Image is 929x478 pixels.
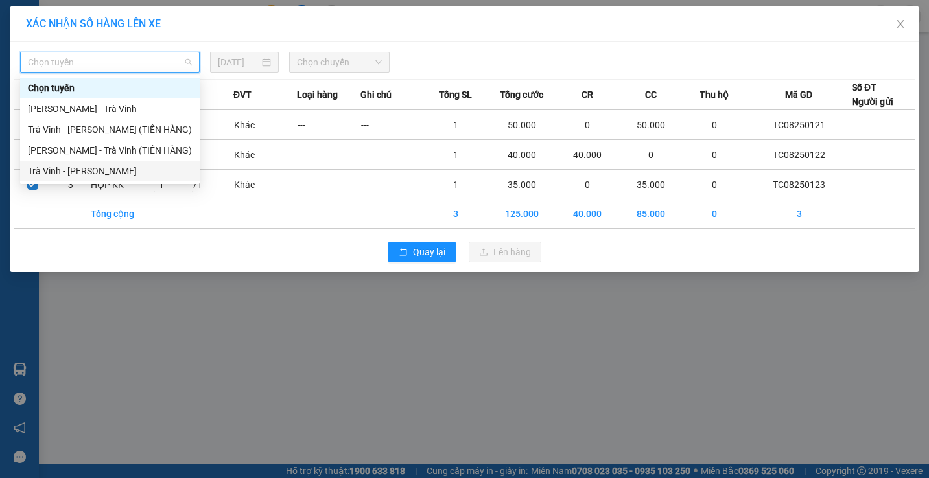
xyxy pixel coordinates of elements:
button: uploadLên hàng [469,242,541,262]
div: Số ĐT Người gửi [852,80,893,109]
td: TC08250122 [746,140,852,170]
div: Trà Vinh - Hồ Chí Minh (TIỀN HÀNG) [20,119,200,140]
td: 3 [746,199,852,229]
td: 40.000 [488,140,556,170]
div: Chọn tuyến [20,78,200,98]
td: 40.000 [556,140,620,170]
td: Khác [233,140,297,170]
div: Trà Vinh - [PERSON_NAME] (TIỀN HÀNG) [28,122,192,137]
span: Tổng SL [439,87,472,102]
td: Tổng cộng [90,199,154,229]
span: Quay lại [413,245,445,259]
td: 0 [683,199,746,229]
td: 0 [619,140,683,170]
div: [PERSON_NAME] - Trà Vinh (TIỀN HÀNG) [28,143,192,157]
td: HỘP KK [90,170,154,199]
td: --- [360,170,424,199]
td: 35.000 [488,170,556,199]
td: --- [360,140,424,170]
td: 40.000 [556,199,620,229]
span: Decrease Value [178,185,193,192]
span: Tổng cước [500,87,543,102]
span: Thu hộ [700,87,729,102]
td: TC08250121 [746,110,852,140]
td: --- [360,110,424,140]
td: 85.000 [619,199,683,229]
td: / 1 [153,170,233,199]
td: 0 [683,140,746,170]
div: Hồ Chí Minh - Trà Vinh (TIỀN HÀNG) [20,140,200,161]
span: CC [645,87,657,102]
td: Khác [233,110,297,140]
span: CR [582,87,593,102]
div: Trà Vinh - Hồ Chí Minh [20,161,200,181]
td: 125.000 [488,199,556,229]
span: close [895,19,906,29]
td: TC08250123 [746,170,852,199]
td: 0 [683,110,746,140]
span: rollback [399,247,408,258]
td: 3 [424,199,488,229]
td: --- [297,140,360,170]
div: Chọn tuyến [28,81,192,95]
span: Ghi chú [360,87,392,102]
div: Hồ Chí Minh - Trà Vinh [20,98,200,119]
td: 50.000 [619,110,683,140]
td: 0 [556,110,620,140]
td: 1 [424,140,488,170]
td: 3 [52,170,90,199]
td: Khác [233,170,297,199]
td: 35.000 [619,170,683,199]
button: Close [882,6,919,43]
span: Chọn chuyến [297,52,382,72]
span: down [182,185,190,192]
span: ĐVT [233,87,252,102]
span: Mã GD [785,87,812,102]
td: 1 [424,110,488,140]
div: [PERSON_NAME] - Trà Vinh [28,102,192,116]
td: 0 [556,170,620,199]
span: Loại hàng [297,87,338,102]
input: 11/08/2025 [218,55,259,69]
td: 0 [683,170,746,199]
td: --- [297,170,360,199]
td: 50.000 [488,110,556,140]
span: XÁC NHẬN SỐ HÀNG LÊN XE [26,17,161,30]
div: Trà Vinh - [PERSON_NAME] [28,164,192,178]
td: 1 [424,170,488,199]
td: --- [297,110,360,140]
button: rollbackQuay lại [388,242,456,262]
span: Chọn tuyến [28,52,192,72]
